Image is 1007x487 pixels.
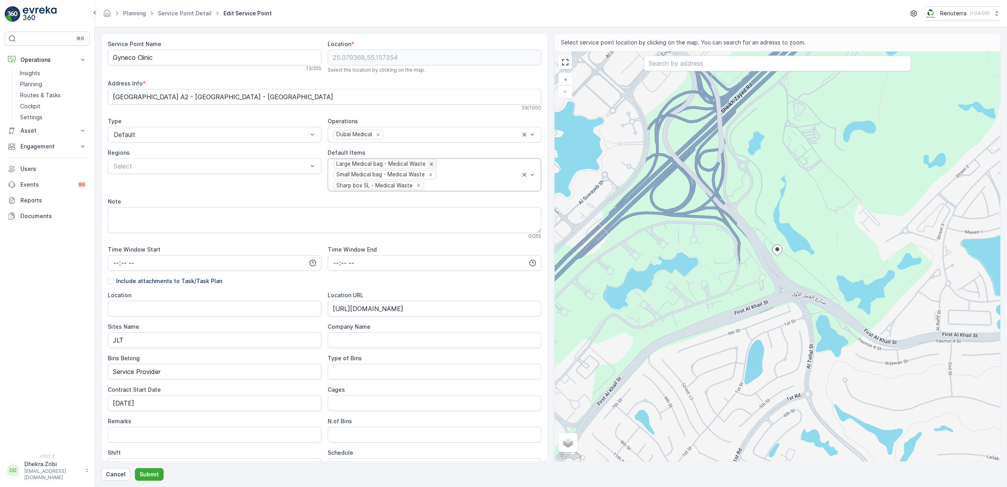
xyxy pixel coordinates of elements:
[140,470,159,478] p: Submit
[328,149,365,156] label: Default Items
[5,123,90,139] button: Asset
[559,434,577,451] a: Layers
[108,355,140,361] label: Bins Belong
[17,90,90,101] a: Routes & Tasks
[5,6,20,22] img: logo
[135,468,164,481] button: Submit
[5,139,90,154] button: Engagement
[5,193,90,208] a: Reports
[222,9,273,17] span: Edit Service Point
[563,88,567,94] span: −
[306,65,321,72] p: 13 / 255
[20,69,40,77] p: Insights
[101,468,130,481] button: Cancel
[557,451,583,461] img: Google
[106,470,125,478] p: Cancel
[20,56,74,64] p: Operations
[17,112,90,123] a: Settings
[24,460,81,468] p: Dhekra.Zribi
[414,182,423,189] div: Remove Sharp box 5L - Medical Waste
[108,118,122,124] label: Type
[20,143,74,150] p: Engagement
[20,181,72,189] p: Events
[328,449,353,456] label: Schedule
[561,39,806,46] span: Select service point location by clicking on the map. You can search for an adresss to zoom.
[426,171,435,178] div: Remove Small Medical bag - Medical Waste
[328,67,425,73] span: Select the location by clicking on the map.
[328,292,363,298] label: Location URL
[108,198,121,205] label: Note
[114,161,308,171] p: Select
[559,74,571,85] a: Zoom In
[20,165,87,173] p: Users
[328,118,358,124] label: Operations
[20,102,41,110] p: Cockpit
[20,127,74,135] p: Asset
[108,149,130,156] label: Regions
[24,468,81,481] p: [EMAIL_ADDRESS][DOMAIN_NAME]
[7,464,19,477] div: DD
[79,181,85,188] p: 99
[5,460,90,481] button: DDDhekra.Zribi[EMAIL_ADDRESS][DOMAIN_NAME]
[20,80,42,88] p: Planning
[374,131,382,138] div: Remove Dubai Medical
[557,451,583,461] a: Open this area in Google Maps (opens a new window)
[20,212,87,220] p: Documents
[17,79,90,90] a: Planning
[108,418,131,424] label: Remarks
[108,41,161,47] label: Service Point Name
[103,12,111,19] a: Homepage
[328,246,377,253] label: Time Window End
[427,161,436,168] div: Remove Large Medical bag - Medical Waste
[5,52,90,68] button: Operations
[108,80,143,87] label: Address Info
[559,56,571,68] a: View Fullscreen
[20,196,87,204] p: Reports
[328,386,345,393] label: Cages
[334,170,426,179] div: Small Medical bag - Medical Waste
[108,292,131,298] label: Location
[940,9,966,17] p: Renuterra
[925,9,937,18] img: Screenshot_2024-07-26_at_13.33.01.png
[5,161,90,177] a: Users
[123,10,146,17] a: Planning
[20,113,42,121] p: Settings
[108,246,160,253] label: Time Window Start
[559,85,571,97] a: Zoom Out
[328,323,371,330] label: Company Name
[23,6,57,22] img: logo_light-DOdMpM7g.png
[108,386,161,393] label: Contract Start Date
[20,91,61,99] p: Routes & Tasks
[5,454,90,459] span: v 1.52.2
[328,41,351,47] label: Location
[17,68,90,79] a: Insights
[522,105,541,111] p: 59 / 1000
[328,418,352,424] label: N.of Bins
[5,177,90,193] a: Events99
[17,101,90,112] a: Cockpit
[108,449,121,456] label: Shift
[644,56,911,71] input: Search by address
[925,6,1001,20] button: Renuterra(+04:00)
[564,76,567,83] span: +
[334,160,427,168] div: Large Medical bag - Medical Waste
[108,323,139,330] label: Sites Name
[970,10,990,17] p: ( +04:00 )
[328,355,362,361] label: Type of Bins
[158,10,212,17] a: Service Point Detail
[76,35,84,42] p: ⌘B
[528,233,541,239] p: 0 / 255
[334,130,373,139] div: Dubai Medical
[5,208,90,224] a: Documents
[334,181,414,190] div: Sharp box 5L - Medical Waste
[116,277,222,285] p: Include attachments to Task/Task Plan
